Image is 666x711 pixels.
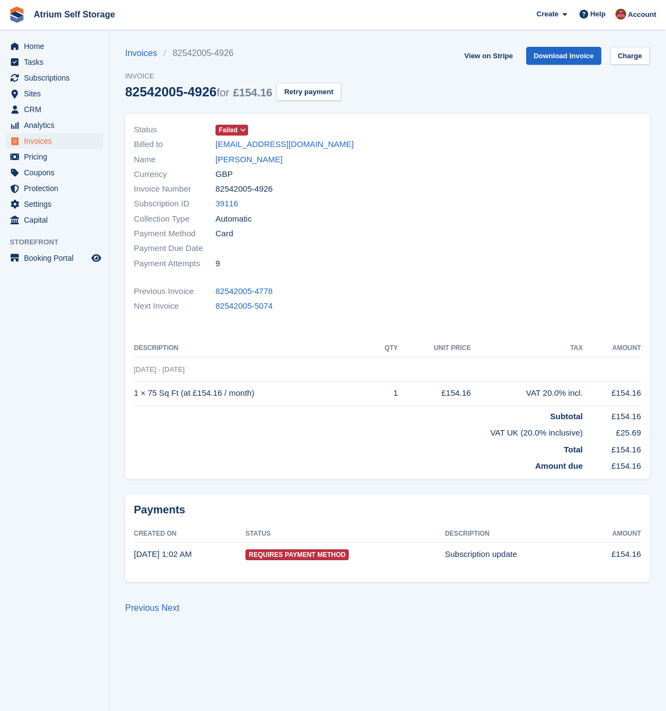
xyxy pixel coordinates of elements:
[24,39,89,54] span: Home
[535,461,583,470] strong: Amount due
[24,133,89,149] span: Invoices
[445,525,584,543] th: Description
[526,47,602,65] a: Download Invoice
[29,5,119,23] a: Atrium Self Storage
[24,70,89,85] span: Subscriptions
[215,198,238,210] a: 39116
[5,250,103,266] a: menu
[5,86,103,101] a: menu
[9,7,25,23] img: stora-icon-8386f47178a22dfd0bd8f6a31ec36ba5ce8667c1dd55bd0f319d3a0aa187defe.svg
[134,198,215,210] span: Subscription ID
[134,503,641,517] h2: Payments
[215,138,354,151] a: [EMAIL_ADDRESS][DOMAIN_NAME]
[5,118,103,133] a: menu
[125,47,341,60] nav: breadcrumbs
[536,9,558,20] span: Create
[276,83,341,101] button: Retry payment
[125,71,341,82] span: Invoice
[215,285,273,298] a: 82542005-4778
[215,213,252,225] span: Automatic
[245,525,445,543] th: Status
[590,9,606,20] span: Help
[5,54,103,70] a: menu
[5,212,103,228] a: menu
[5,102,103,117] a: menu
[215,183,273,195] span: 82542005-4926
[24,250,89,266] span: Booking Portal
[583,381,641,406] td: £154.16
[24,102,89,117] span: CRM
[215,154,282,166] a: [PERSON_NAME]
[134,154,215,166] span: Name
[134,183,215,195] span: Invoice Number
[24,165,89,180] span: Coupons
[445,542,584,566] td: Subscription update
[134,213,215,225] span: Collection Type
[134,168,215,181] span: Currency
[134,525,245,543] th: Created On
[460,47,517,65] a: View on Stripe
[583,439,641,456] td: £154.16
[24,118,89,133] span: Analytics
[471,387,583,400] div: VAT 20.0% incl.
[134,422,583,439] td: VAT UK (20.0% inclusive)
[5,181,103,196] a: menu
[162,603,180,612] a: Next
[583,340,641,357] th: Amount
[134,242,215,255] span: Payment Due Date
[398,381,471,406] td: £154.16
[615,9,626,20] img: Mark Rhodes
[134,258,215,270] span: Payment Attempts
[24,181,89,196] span: Protection
[134,138,215,151] span: Billed to
[134,381,372,406] td: 1 × 75 Sq Ft (at £154.16 / month)
[584,525,641,543] th: Amount
[215,228,233,240] span: Card
[24,86,89,101] span: Sites
[5,197,103,212] a: menu
[372,381,398,406] td: 1
[134,124,215,136] span: Status
[398,340,471,357] th: Unit Price
[24,54,89,70] span: Tasks
[24,212,89,228] span: Capital
[233,87,272,99] span: £154.16
[125,603,159,612] a: Previous
[217,87,229,99] span: for
[24,197,89,212] span: Settings
[215,168,233,181] span: GBP
[583,422,641,439] td: £25.69
[584,542,641,566] td: £154.16
[628,9,656,20] span: Account
[372,340,398,357] th: QTY
[583,456,641,473] td: £154.16
[550,412,583,421] strong: Subtotal
[215,258,220,270] span: 9
[134,300,215,312] span: Next Invoice
[90,252,103,265] a: Preview store
[610,47,650,65] a: Charge
[583,406,641,422] td: £154.16
[24,149,89,164] span: Pricing
[125,47,164,60] a: Invoices
[10,237,108,248] span: Storefront
[5,39,103,54] a: menu
[5,149,103,164] a: menu
[215,124,248,136] a: Failed
[5,133,103,149] a: menu
[471,340,583,357] th: Tax
[245,549,349,560] span: Requires Payment Method
[215,300,273,312] a: 82542005-5074
[564,445,583,454] strong: Total
[134,228,215,240] span: Payment Method
[134,285,215,298] span: Previous Invoice
[134,365,184,373] span: [DATE] - [DATE]
[219,125,238,135] span: Failed
[134,340,372,357] th: Description
[5,70,103,85] a: menu
[125,84,272,99] div: 82542005-4926
[134,549,192,559] time: 2025-08-29 00:02:56 UTC
[5,165,103,180] a: menu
